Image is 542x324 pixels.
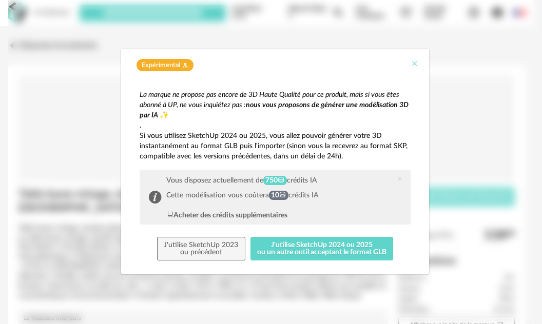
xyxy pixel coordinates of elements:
[140,102,409,119] em: nous vous proposons de générer une modélisation 3D par IA ✨
[182,61,188,70] span: Flask icon
[166,191,319,200] div: Cette modélisation vous coûtera crédits IA
[269,191,288,200] span: 10
[263,176,287,185] span: 750
[121,49,429,274] div: dialog
[140,131,411,161] p: Si vous utilisez SketchUp 2024 ou 2025, vous allez pouvoir générer votre 3D instantanément au for...
[166,176,319,185] div: Vous disposez actuellement de crédits IA
[250,237,394,260] button: J'utilise SketchUp 2024 ou 2025ou un autre outil acceptant le format GLB
[140,120,411,131] p: .
[166,210,287,220] div: Acheter des crédits supplémentaires
[142,61,180,70] span: Expérimental
[140,91,399,109] em: La marque ne propose pas encore de 3D Haute Qualité pour ce produit, mais si vous êtes abonné à U...
[411,59,419,70] button: Close
[157,237,245,260] button: J'utilise SketchUp 2023ou précédent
